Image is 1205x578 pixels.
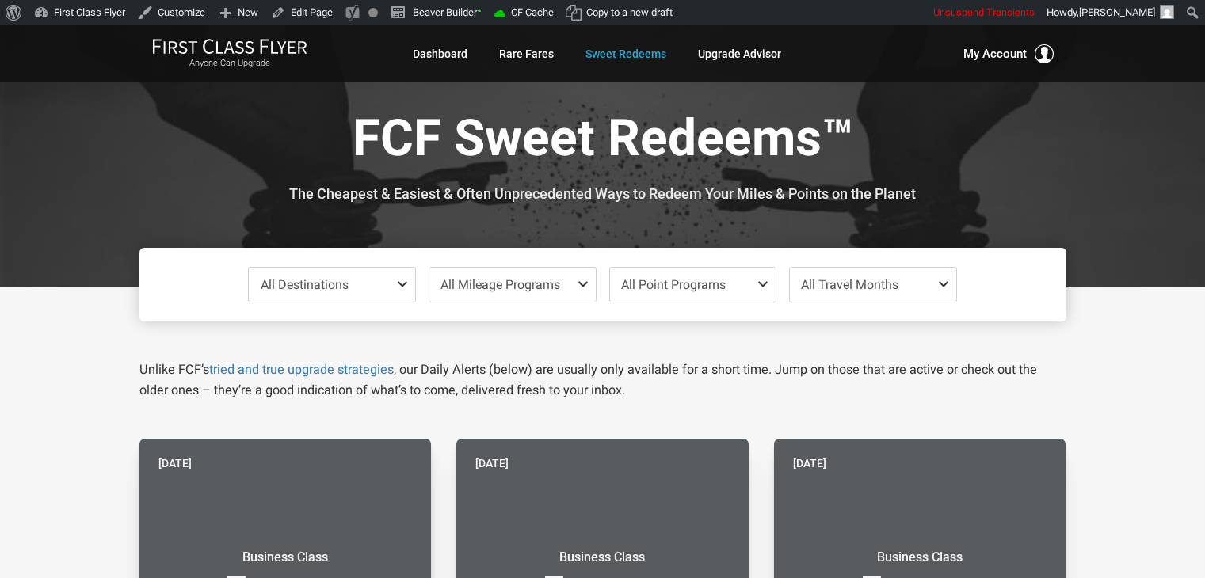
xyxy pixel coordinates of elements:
h1: FCF Sweet Redeems™ [151,111,1054,172]
span: All Mileage Programs [440,277,560,292]
span: My Account [963,44,1027,63]
a: Rare Fares [499,40,554,68]
span: Unsuspend Transients [933,6,1035,18]
a: First Class FlyerAnyone Can Upgrade [152,38,307,70]
time: [DATE] [793,454,826,472]
span: [PERSON_NAME] [1079,6,1155,18]
time: [DATE] [475,454,509,472]
img: First Class Flyer [152,38,307,55]
small: Business Class [186,549,384,565]
p: Unlike FCF’s , our Daily Alerts (below) are usually only available for a short time. Jump on thos... [139,359,1066,401]
a: Dashboard [413,40,467,68]
small: Business Class [503,549,701,565]
span: All Point Programs [621,277,726,292]
a: tried and true upgrade strategies [209,362,394,377]
a: Upgrade Advisor [698,40,781,68]
span: All Destinations [261,277,349,292]
a: Sweet Redeems [585,40,666,68]
small: Anyone Can Upgrade [152,58,307,69]
button: My Account [963,44,1054,63]
time: [DATE] [158,454,192,472]
span: All Travel Months [801,277,898,292]
h3: The Cheapest & Easiest & Often Unprecedented Ways to Redeem Your Miles & Points on the Planet [151,186,1054,202]
span: • [477,2,482,19]
small: Business Class [821,549,1019,565]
